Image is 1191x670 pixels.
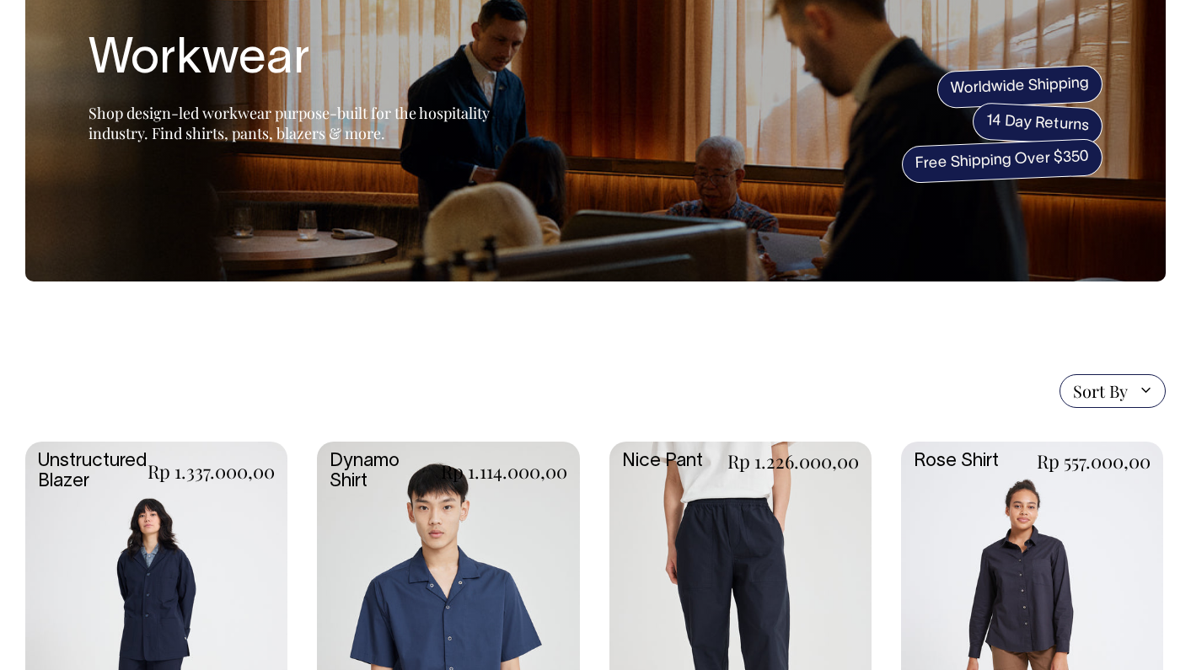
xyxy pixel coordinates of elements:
[972,102,1103,146] span: 14 Day Returns
[901,138,1103,184] span: Free Shipping Over $350
[89,103,490,143] span: Shop design-led workwear purpose-built for the hospitality industry. Find shirts, pants, blazers ...
[936,65,1103,109] span: Worldwide Shipping
[1073,381,1128,401] span: Sort By
[89,34,510,88] h1: Workwear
